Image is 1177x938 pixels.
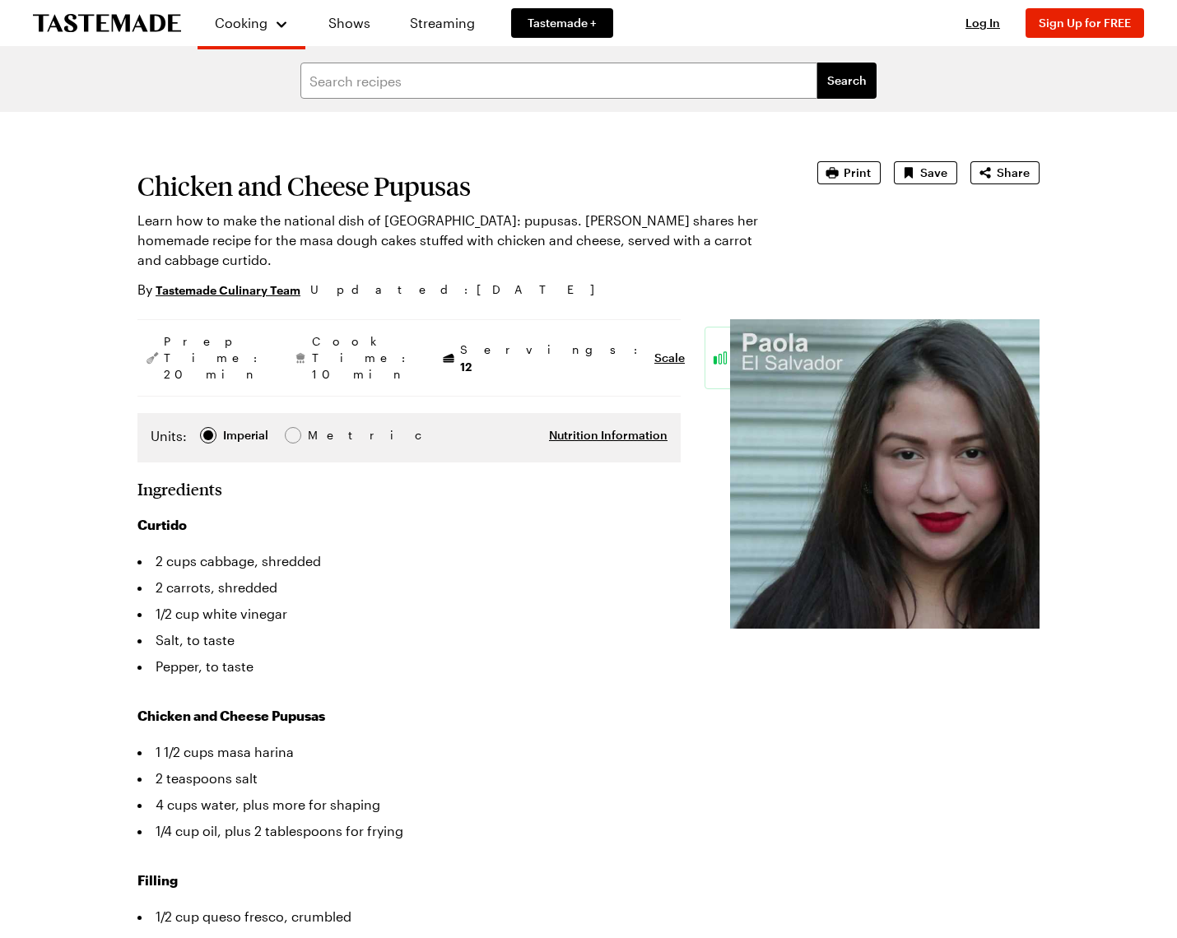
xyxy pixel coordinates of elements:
[164,333,266,383] span: Prep Time: 20 min
[970,161,1040,184] button: Share
[817,63,877,99] button: filters
[844,165,871,181] span: Print
[817,161,881,184] button: Print
[215,15,267,30] span: Cooking
[654,350,685,366] button: Scale
[950,15,1016,31] button: Log In
[151,426,187,446] label: Units:
[137,601,681,627] li: 1/2 cup white vinegar
[137,765,681,792] li: 2 teaspoons salt
[1039,16,1131,30] span: Sign Up for FREE
[137,515,681,535] h3: Curtido
[223,426,270,444] span: Imperial
[310,281,611,299] span: Updated : [DATE]
[920,165,947,181] span: Save
[137,479,222,499] h2: Ingredients
[137,706,681,726] h3: Chicken and Cheese Pupusas
[137,280,300,300] p: By
[827,72,867,89] span: Search
[1026,8,1144,38] button: Sign Up for FREE
[151,426,342,449] div: Imperial Metric
[137,792,681,818] li: 4 cups water, plus more for shaping
[33,14,181,33] a: To Tastemade Home Page
[137,903,681,930] li: 1/2 cup queso fresco, crumbled
[223,426,268,444] div: Imperial
[137,211,771,270] p: Learn how to make the national dish of [GEOGRAPHIC_DATA]: pupusas. [PERSON_NAME] shares her homem...
[137,574,681,601] li: 2 carrots, shredded
[965,16,1000,30] span: Log In
[214,7,289,39] button: Cooking
[528,15,597,31] span: Tastemade +
[137,171,771,201] h1: Chicken and Cheese Pupusas
[137,871,681,890] h3: Filling
[137,548,681,574] li: 2 cups cabbage, shredded
[511,8,613,38] a: Tastemade +
[894,161,957,184] button: Save recipe
[308,426,342,444] div: Metric
[137,739,681,765] li: 1 1/2 cups masa harina
[137,818,681,844] li: 1/4 cup oil, plus 2 tablespoons for frying
[308,426,344,444] span: Metric
[460,341,646,375] span: Servings:
[549,427,668,443] button: Nutrition Information
[460,358,472,374] span: 12
[137,653,681,680] li: Pepper, to taste
[997,165,1030,181] span: Share
[312,333,414,383] span: Cook Time: 10 min
[156,281,300,299] a: Tastemade Culinary Team
[300,63,817,99] input: Search recipes
[137,627,681,653] li: Salt, to taste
